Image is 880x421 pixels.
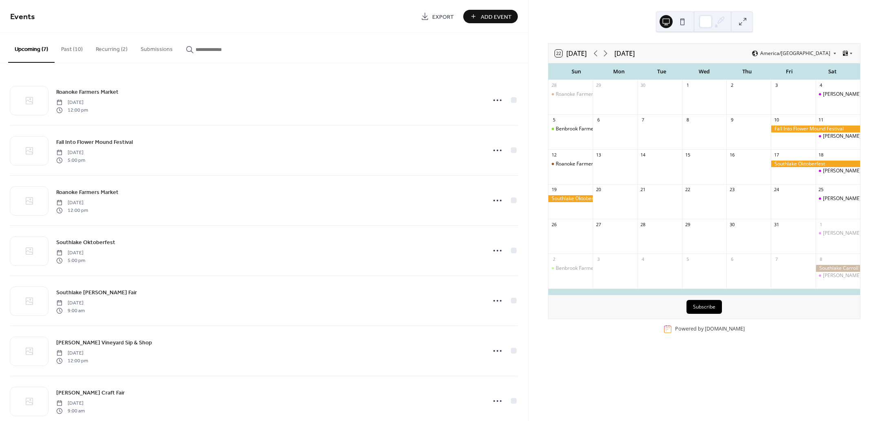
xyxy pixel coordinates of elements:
button: Subscribe [686,300,722,314]
div: 13 [595,152,601,158]
div: Powered by [675,326,745,333]
div: 7 [773,256,779,262]
div: 8 [684,117,691,123]
span: 12:00 pm [56,357,88,364]
div: Tue [640,64,683,80]
div: Keller Farmers Market [816,91,860,98]
a: Southlake Oktoberfest [56,238,115,247]
div: 2 [729,82,735,88]
div: 30 [640,82,646,88]
a: [PERSON_NAME] Vineyard Sip & Shop [56,338,152,347]
div: 29 [595,82,601,88]
div: Keller Farmers Market [816,272,860,279]
div: 4 [640,256,646,262]
span: [DATE] [56,249,85,257]
button: Upcoming (7) [8,33,55,63]
div: Wed [683,64,726,80]
div: Benbrook Farmers Market [556,126,616,132]
span: 5:00 pm [56,156,85,164]
div: 6 [595,117,601,123]
div: Keller Farmers Market [816,133,860,140]
span: 9:00 am [56,407,85,414]
div: Fall Into Flower Mound Festival [771,126,860,132]
span: [DATE] [56,199,88,207]
div: 31 [773,221,779,227]
div: Sat [811,64,854,80]
div: Southlake Oktoberfest [548,195,593,202]
a: Fall Into Flower Mound Festival [56,137,133,147]
div: Fri [768,64,811,80]
div: Thu [726,64,768,80]
span: America/[GEOGRAPHIC_DATA] [760,51,830,56]
span: Export [432,13,454,21]
div: Sun [555,64,598,80]
div: Roanoke Farmers Market [556,161,613,168]
span: 12:00 pm [56,207,88,214]
div: 23 [729,187,735,193]
div: [DATE] [614,48,635,58]
div: 7 [640,117,646,123]
span: Roanoke Farmers Market [56,88,119,97]
div: 18 [818,152,824,158]
div: 1 [684,82,691,88]
a: Roanoke Farmers Market [56,87,119,97]
span: [DATE] [56,300,85,307]
a: Southlake [PERSON_NAME] Fair [56,288,137,297]
div: 8 [818,256,824,262]
span: 9:00 am [56,307,85,314]
button: 22[DATE] [552,48,590,59]
button: Past (10) [55,33,89,62]
div: 22 [684,187,691,193]
span: Roanoke Farmers Market [56,188,119,197]
div: Keller Farmers Market [816,168,860,174]
a: [PERSON_NAME] Craft Fair [56,388,125,397]
div: 26 [551,221,557,227]
div: 12 [551,152,557,158]
span: 5:00 pm [56,257,85,264]
div: 5 [684,256,691,262]
span: Add Event [481,13,512,21]
div: 16 [729,152,735,158]
span: [DATE] [56,149,85,156]
div: 29 [684,221,691,227]
div: Southlake Carroll HS Fair [816,265,860,272]
a: Roanoke Farmers Market [56,187,119,197]
button: Add Event [463,10,518,23]
div: 28 [551,82,557,88]
div: 27 [595,221,601,227]
span: Fall Into Flower Mound Festival [56,138,133,147]
div: 10 [773,117,779,123]
div: 24 [773,187,779,193]
a: Export [415,10,460,23]
div: 9 [729,117,735,123]
div: Keller Farmers Market [816,230,860,237]
div: Keller Farmers Market [816,195,860,202]
div: Roanoke Farmers Market [548,161,593,168]
div: 1 [818,221,824,227]
button: Recurring (2) [89,33,134,62]
div: 3 [595,256,601,262]
button: Submissions [134,33,179,62]
div: 11 [818,117,824,123]
div: 5 [551,117,557,123]
div: 19 [551,187,557,193]
div: Benbrook Farmers Market [548,126,593,132]
div: Southlake Oktoberfest [771,161,860,168]
span: [DATE] [56,400,85,407]
div: 20 [595,187,601,193]
div: 2 [551,256,557,262]
div: 14 [640,152,646,158]
a: [DOMAIN_NAME] [705,326,745,333]
div: 21 [640,187,646,193]
div: 17 [773,152,779,158]
div: 4 [818,82,824,88]
span: Events [10,9,35,25]
span: 12:00 pm [56,106,88,114]
div: 6 [729,256,735,262]
div: 30 [729,221,735,227]
div: 15 [684,152,691,158]
div: Benbrook Farmers Market [548,265,593,272]
div: Mon [598,64,640,80]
